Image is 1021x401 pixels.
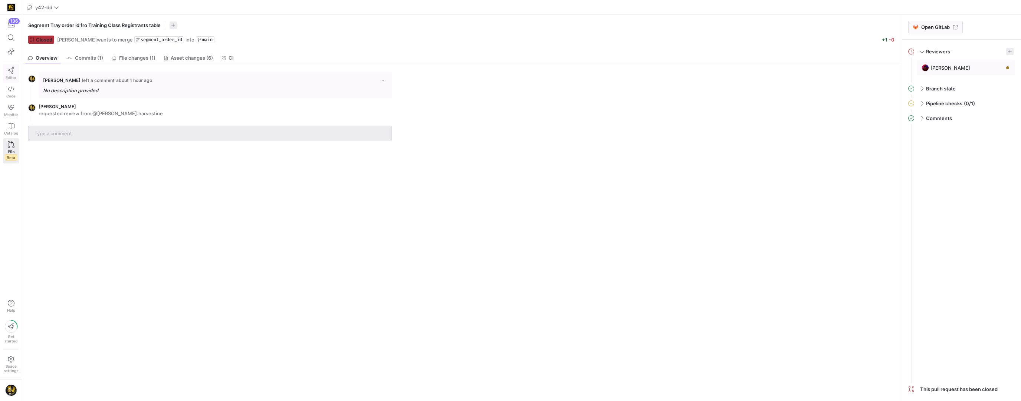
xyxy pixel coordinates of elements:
[882,37,887,43] span: +1
[28,75,36,83] img: https://storage.googleapis.com/y42-prod-data-exchange/images/TkyYhdVHAhZk5dk8nd6xEeaFROCiqfTYinc7...
[43,77,81,83] span: [PERSON_NAME]
[6,308,16,312] span: Help
[964,100,975,106] span: (0/1)
[3,120,19,138] a: Catalog
[889,37,894,43] span: -0
[4,131,18,135] span: Catalog
[926,49,950,54] span: Reviewers
[134,36,184,43] a: segment_order_id
[5,155,17,160] span: Beta
[3,18,19,31] button: 136
[3,138,19,163] a: PRsBeta
[171,56,213,60] span: Asset changes (6)
[39,110,163,117] p: requested review from @[PERSON_NAME].harvestine
[908,21,963,33] a: Open GitLab
[202,37,213,42] span: main
[28,22,161,28] span: Segment Tray order id fro Training Class Registrants table
[920,386,998,392] span: This pull request has been closed
[908,46,1015,57] mat-expansion-panel-header: Reviewers
[3,101,19,120] a: Monitor
[35,4,52,10] span: y42-dd
[9,18,20,24] div: 136
[57,37,133,43] span: wants to merge
[908,97,1015,109] mat-expansion-panel-header: Pipeline checks(0/1)
[922,64,929,72] img: https://storage.googleapis.com/y42-prod-data-exchange/images/ICWEDZt8PPNNsC1M8rtt1ADXuM1CLD3OveQ6...
[36,37,52,43] span: Closed
[39,104,76,109] span: [PERSON_NAME]
[43,87,98,93] em: No description provided
[3,317,19,346] button: Getstarted
[57,37,97,43] span: [PERSON_NAME]
[5,384,17,396] img: https://storage.googleapis.com/y42-prod-data-exchange/images/TkyYhdVHAhZk5dk8nd6xEeaFROCiqfTYinc7...
[908,112,1015,124] mat-expansion-panel-header: Comments
[3,64,19,83] a: Editor
[141,37,182,42] span: segment_order_id
[229,56,234,60] span: CI
[6,75,16,80] span: Editor
[75,56,103,60] span: Commits (1)
[3,352,19,376] a: Spacesettings
[119,56,155,60] span: File changes (1)
[4,334,17,343] span: Get started
[116,77,152,83] span: about 1 hour ago
[36,56,58,60] span: Overview
[926,86,956,92] span: Branch state
[908,83,1015,95] mat-expansion-panel-header: Branch state
[3,1,19,14] a: https://storage.googleapis.com/y42-prod-data-exchange/images/uAsz27BndGEK0hZWDFeOjoxA7jCwgK9jE472...
[3,296,19,316] button: Help
[35,130,385,136] input: Type a comment
[908,383,1015,395] mat-expansion-panel-header: This pull request has been closed
[3,382,19,398] button: https://storage.googleapis.com/y42-prod-data-exchange/images/TkyYhdVHAhZk5dk8nd6xEeaFROCiqfTYinc7...
[908,60,1015,83] div: Reviewers
[4,364,18,373] span: Space settings
[8,149,14,154] span: PRs
[7,4,15,11] img: https://storage.googleapis.com/y42-prod-data-exchange/images/uAsz27BndGEK0hZWDFeOjoxA7jCwgK9jE472...
[25,3,61,12] button: y42-dd
[926,115,952,121] span: Comments
[926,100,962,106] span: Pipeline checks
[6,94,16,98] span: Code
[930,65,970,71] span: [PERSON_NAME]
[4,112,18,117] span: Monitor
[186,37,194,43] span: into
[921,24,950,30] span: Open GitLab
[196,36,214,43] a: main
[3,83,19,101] a: Code
[82,78,115,83] span: left a comment
[28,104,36,112] img: https://storage.googleapis.com/y42-prod-data-exchange/images/TkyYhdVHAhZk5dk8nd6xEeaFROCiqfTYinc7...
